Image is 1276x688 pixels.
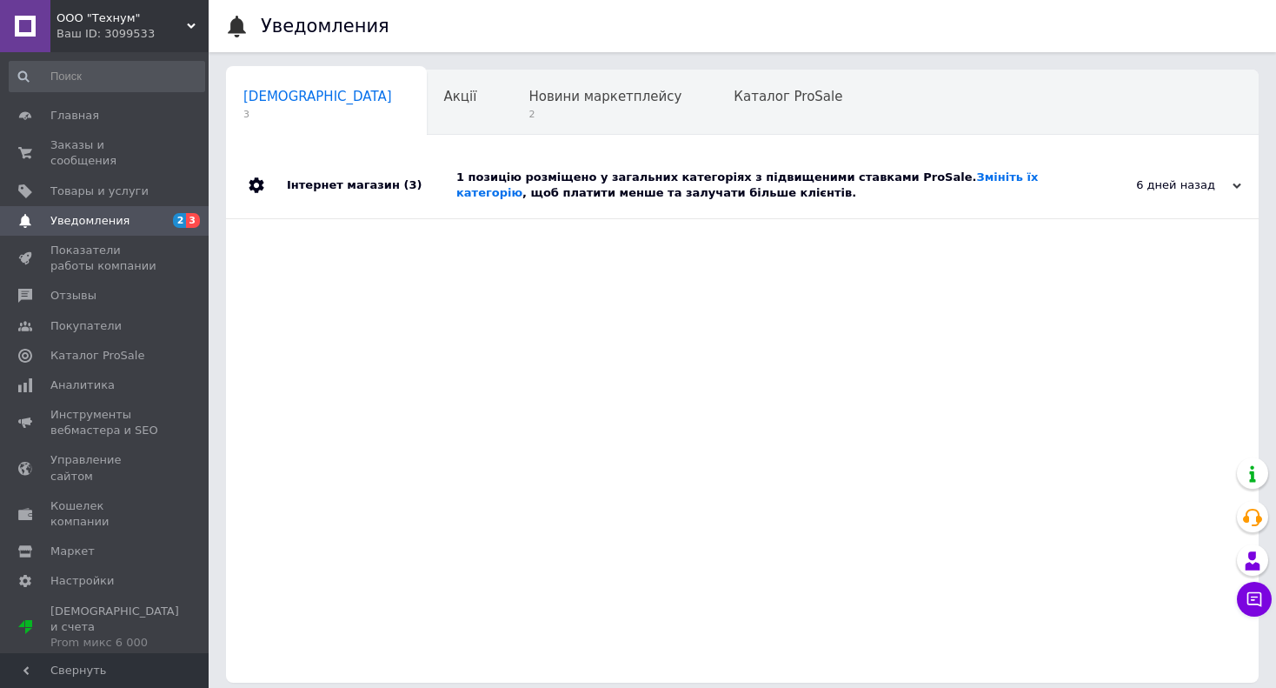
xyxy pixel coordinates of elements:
[261,16,389,37] h1: Уведомления
[50,407,161,438] span: Инструменты вебмастера и SEO
[50,573,114,589] span: Настройки
[50,213,130,229] span: Уведомления
[50,498,161,530] span: Кошелек компании
[50,377,115,393] span: Аналитика
[243,108,392,121] span: 3
[9,61,205,92] input: Поиск
[50,544,95,559] span: Маркет
[50,184,149,199] span: Товары и услуги
[56,10,187,26] span: ООО "Технум"
[173,213,187,228] span: 2
[50,348,144,364] span: Каталог ProSale
[528,89,681,104] span: Новини маркетплейсу
[50,635,179,651] div: Prom микс 6 000
[1237,582,1272,617] button: Чат с покупателем
[456,170,1067,201] div: 1 позицію розміщено у загальних категоріях з підвищеними ставками ProSale. , щоб платити менше та...
[403,178,422,191] span: (3)
[734,89,842,104] span: Каталог ProSale
[50,288,96,304] span: Отзывы
[50,318,122,334] span: Покупатели
[56,26,209,42] div: Ваш ID: 3099533
[528,108,681,121] span: 2
[50,137,161,169] span: Заказы и сообщения
[50,604,179,651] span: [DEMOGRAPHIC_DATA] и счета
[50,243,161,274] span: Показатели работы компании
[444,89,477,104] span: Акції
[287,152,456,218] div: Інтернет магазин
[186,213,200,228] span: 3
[243,89,392,104] span: [DEMOGRAPHIC_DATA]
[1067,177,1241,193] div: 6 дней назад
[50,452,161,484] span: Управление сайтом
[50,108,99,124] span: Главная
